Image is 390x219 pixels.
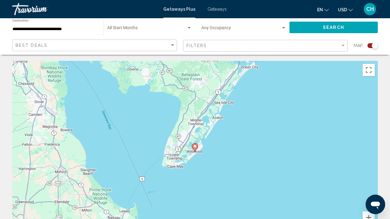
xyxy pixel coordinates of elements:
[12,3,157,15] a: Travorium
[338,7,347,12] span: USD
[16,43,48,48] span: Best Deals
[16,43,175,48] mat-select: Sort by
[186,43,207,48] span: Filters
[183,40,348,52] button: Filter
[366,6,374,12] span: CH
[362,3,378,16] button: User Menu
[323,25,344,30] span: Search
[366,195,385,214] iframe: Button to launch messaging window
[338,5,353,14] button: Change currency
[289,22,378,33] button: Search
[163,7,195,12] a: Getaways Plus
[317,5,329,14] button: Change language
[317,7,323,12] span: en
[207,7,227,12] a: Getaways
[363,64,375,76] button: Toggle fullscreen view
[354,41,363,50] span: Map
